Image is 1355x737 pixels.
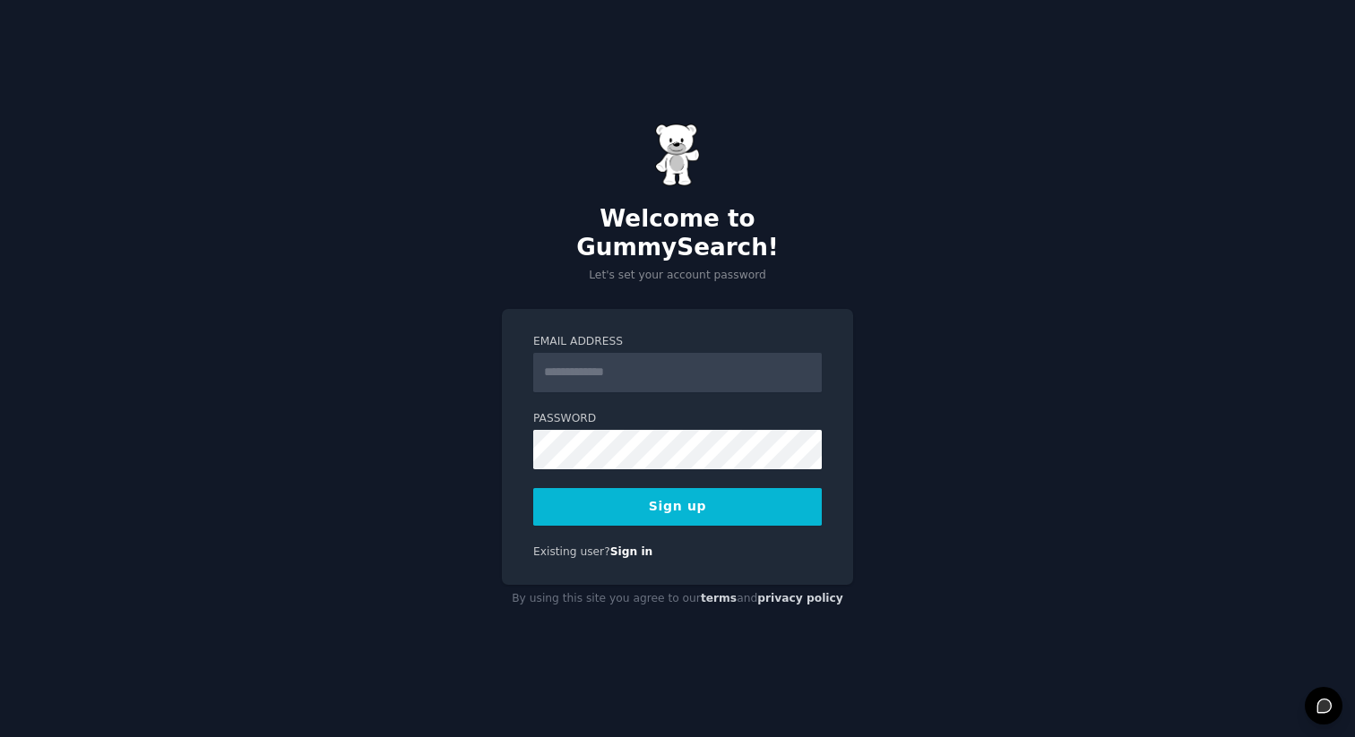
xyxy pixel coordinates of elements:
button: Sign up [533,488,822,526]
div: By using this site you agree to our and [502,585,853,613]
h2: Welcome to GummySearch! [502,205,853,261]
a: terms [701,592,737,604]
label: Email Address [533,334,822,350]
p: Let's set your account password [502,268,853,284]
a: privacy policy [757,592,843,604]
label: Password [533,411,822,427]
img: Gummy Bear [655,124,700,186]
a: Sign in [610,545,653,558]
span: Existing user? [533,545,610,558]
